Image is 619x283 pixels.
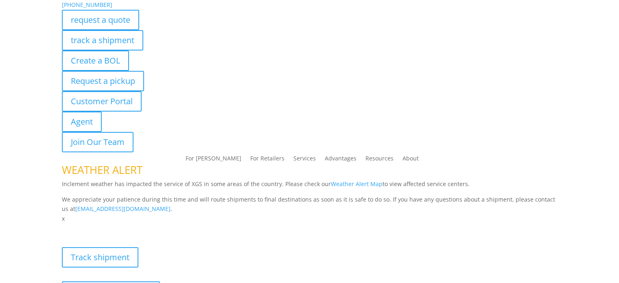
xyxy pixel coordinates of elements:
span: WEATHER ALERT [62,162,142,177]
a: Join Our Team [62,132,133,152]
a: track a shipment [62,30,143,50]
a: [EMAIL_ADDRESS][DOMAIN_NAME] [75,205,171,213]
a: Track shipment [62,247,138,268]
a: Request a pickup [62,71,144,91]
a: Customer Portal [62,91,142,112]
p: We appreciate your patience during this time and will route shipments to final destinations as so... [62,195,557,214]
a: [PHONE_NUMBER] [62,1,112,9]
a: request a quote [62,10,139,30]
a: For Retailers [250,156,284,165]
a: For [PERSON_NAME] [186,156,241,165]
a: Advantages [325,156,357,165]
p: Inclement weather has impacted the service of XGS in some areas of the country. Please check our ... [62,179,557,195]
p: x [62,214,557,224]
a: About [402,156,419,165]
a: Services [293,156,316,165]
a: Resources [365,156,394,165]
a: Weather Alert Map [331,180,383,188]
a: Agent [62,112,102,132]
b: Visibility, transparency, and control for your entire supply chain. [62,225,243,233]
a: Create a BOL [62,50,129,71]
